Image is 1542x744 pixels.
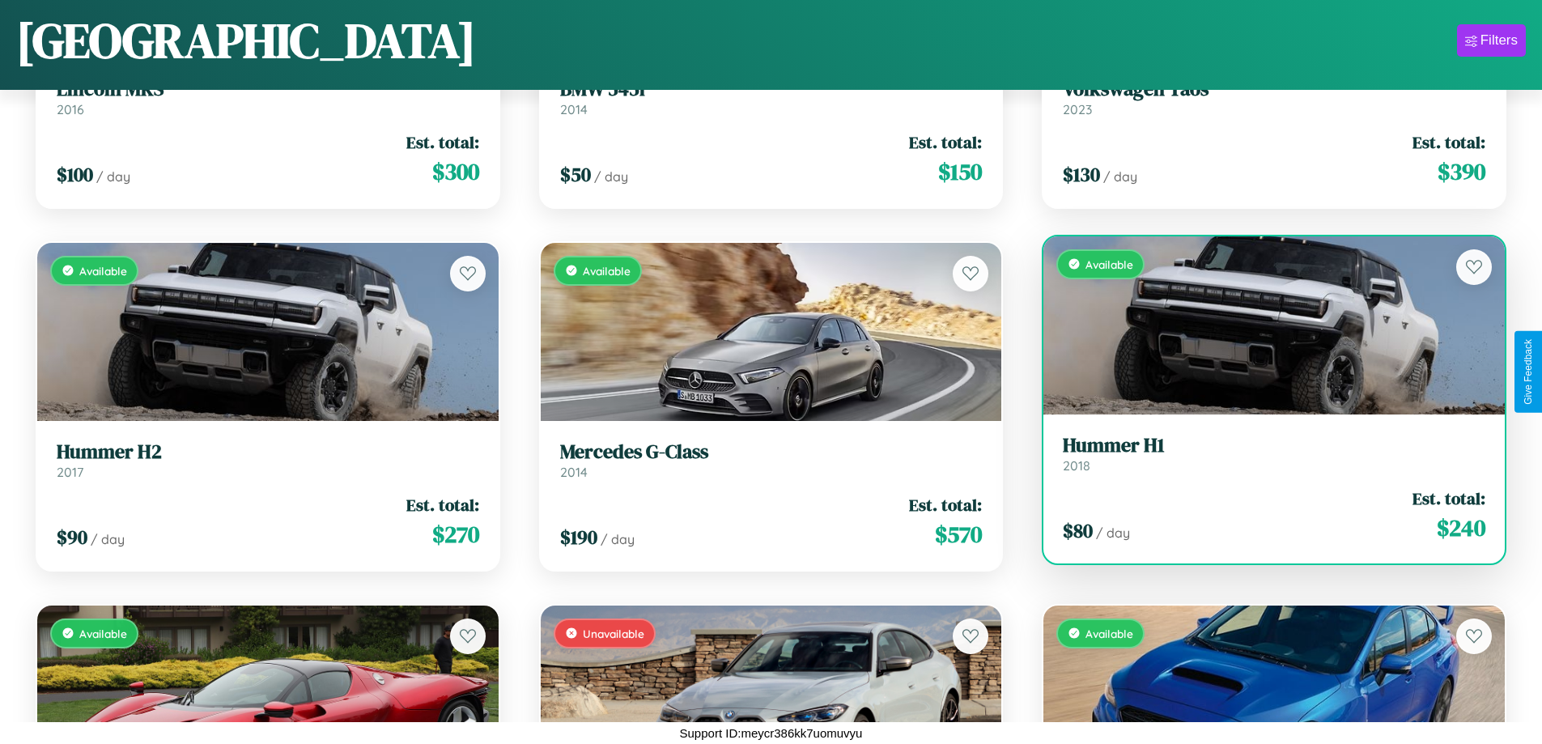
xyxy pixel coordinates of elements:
[560,78,983,117] a: BMW 545i2014
[601,531,635,547] span: / day
[406,493,479,517] span: Est. total:
[1412,130,1485,154] span: Est. total:
[79,264,127,278] span: Available
[680,722,863,744] p: Support ID: meycr386kk7uomuvyu
[79,627,127,640] span: Available
[1480,32,1518,49] div: Filters
[1412,487,1485,510] span: Est. total:
[91,531,125,547] span: / day
[909,130,982,154] span: Est. total:
[938,155,982,188] span: $ 150
[594,168,628,185] span: / day
[1096,525,1130,541] span: / day
[57,78,479,117] a: Lincoln MKS2016
[1063,434,1485,457] h3: Hummer H1
[1103,168,1137,185] span: / day
[560,524,597,551] span: $ 190
[1063,434,1485,474] a: Hummer H12018
[1063,101,1092,117] span: 2023
[560,440,983,480] a: Mercedes G-Class2014
[1063,161,1100,188] span: $ 130
[560,161,591,188] span: $ 50
[1063,517,1093,544] span: $ 80
[57,440,479,480] a: Hummer H22017
[1523,339,1534,405] div: Give Feedback
[57,78,479,101] h3: Lincoln MKS
[57,524,87,551] span: $ 90
[1063,457,1090,474] span: 2018
[935,518,982,551] span: $ 570
[1085,627,1133,640] span: Available
[1437,512,1485,544] span: $ 240
[432,518,479,551] span: $ 270
[560,440,983,464] h3: Mercedes G-Class
[583,264,631,278] span: Available
[1085,257,1133,271] span: Available
[583,627,644,640] span: Unavailable
[909,493,982,517] span: Est. total:
[96,168,130,185] span: / day
[432,155,479,188] span: $ 300
[16,7,476,74] h1: [GEOGRAPHIC_DATA]
[57,161,93,188] span: $ 100
[57,101,84,117] span: 2016
[1063,78,1485,117] a: Volkswagen Taos2023
[406,130,479,154] span: Est. total:
[1438,155,1485,188] span: $ 390
[57,464,83,480] span: 2017
[1457,24,1526,57] button: Filters
[560,464,588,480] span: 2014
[57,440,479,464] h3: Hummer H2
[560,101,588,117] span: 2014
[1063,78,1485,101] h3: Volkswagen Taos
[560,78,983,101] h3: BMW 545i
